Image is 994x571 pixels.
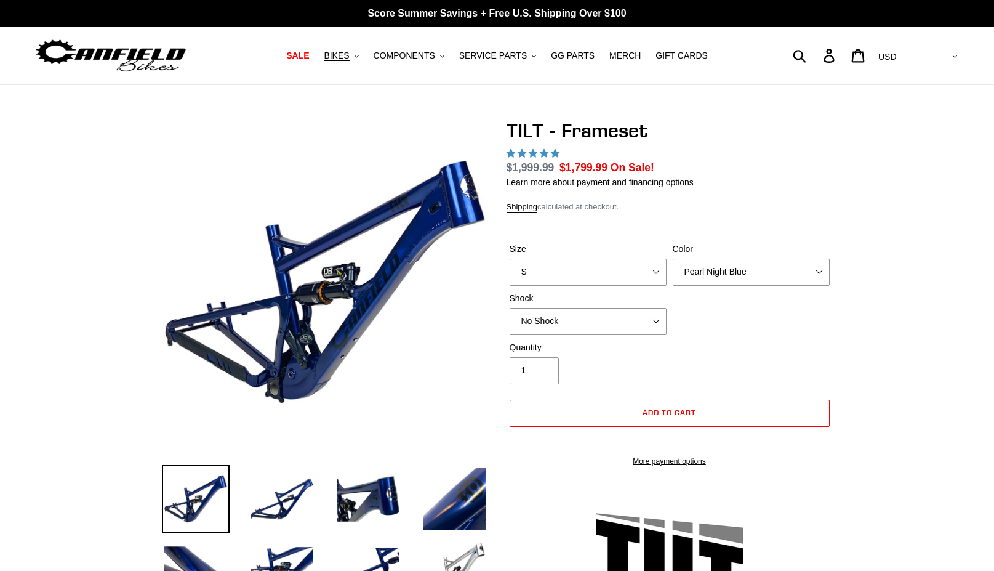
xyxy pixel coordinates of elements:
[507,202,538,213] a: Shipping
[324,51,349,61] span: BIKES
[649,47,714,64] a: GIFT CARDS
[164,121,486,443] img: TILT - Frameset
[643,408,696,417] span: Add to cart
[609,51,641,61] span: MERCH
[459,51,527,61] span: SERVICE PARTS
[507,119,833,142] h1: TILT - Frameset
[510,341,667,354] label: Quantity
[318,47,364,64] button: BIKES
[507,161,555,174] s: $1,999.99
[611,160,654,176] span: On Sale!
[510,456,830,467] a: More payment options
[248,465,316,533] img: Load image into Gallery viewer, TILT - Frameset
[286,51,309,61] span: SALE
[374,51,435,61] span: COMPONENTS
[510,400,830,427] button: Add to cart
[507,201,833,213] div: calculated at checkout.
[420,465,488,533] img: Load image into Gallery viewer, TILT - Frameset
[453,47,542,64] button: SERVICE PARTS
[507,148,562,158] span: 5.00 stars
[334,465,402,533] img: Load image into Gallery viewer, TILT - Frameset
[507,177,694,187] a: Learn more about payment and financing options
[34,36,188,75] img: Canfield Bikes
[800,42,831,69] input: Search
[367,47,451,64] button: COMPONENTS
[673,243,830,256] label: Color
[162,465,230,533] img: Load image into Gallery viewer, TILT - Frameset
[510,292,667,305] label: Shock
[551,51,595,61] span: GG PARTS
[559,161,607,174] span: $1,799.99
[603,47,647,64] a: MERCH
[545,47,601,64] a: GG PARTS
[510,243,667,256] label: Size
[655,51,708,61] span: GIFT CARDS
[280,47,315,64] a: SALE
